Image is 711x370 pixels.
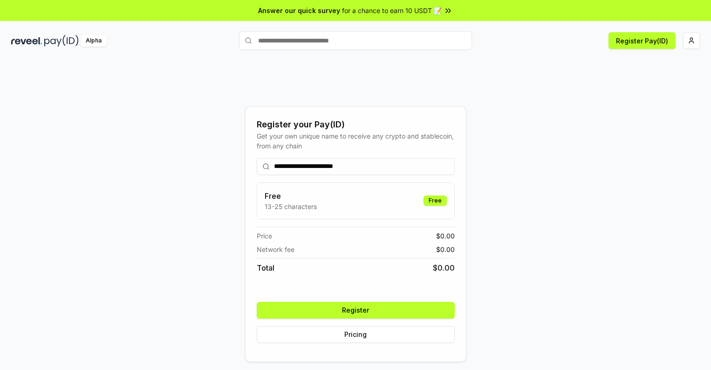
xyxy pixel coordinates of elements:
[257,244,294,254] span: Network fee
[265,202,317,211] p: 13-25 characters
[424,195,447,206] div: Free
[257,118,455,131] div: Register your Pay(ID)
[436,244,455,254] span: $ 0.00
[342,6,442,15] span: for a chance to earn 10 USDT 📝
[81,35,107,47] div: Alpha
[257,131,455,151] div: Get your own unique name to receive any crypto and stablecoin, from any chain
[433,262,455,273] span: $ 0.00
[257,262,274,273] span: Total
[257,326,455,343] button: Pricing
[257,302,455,319] button: Register
[265,190,317,202] h3: Free
[436,231,455,241] span: $ 0.00
[608,32,676,49] button: Register Pay(ID)
[258,6,340,15] span: Answer our quick survey
[257,231,272,241] span: Price
[11,35,42,47] img: reveel_dark
[44,35,79,47] img: pay_id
